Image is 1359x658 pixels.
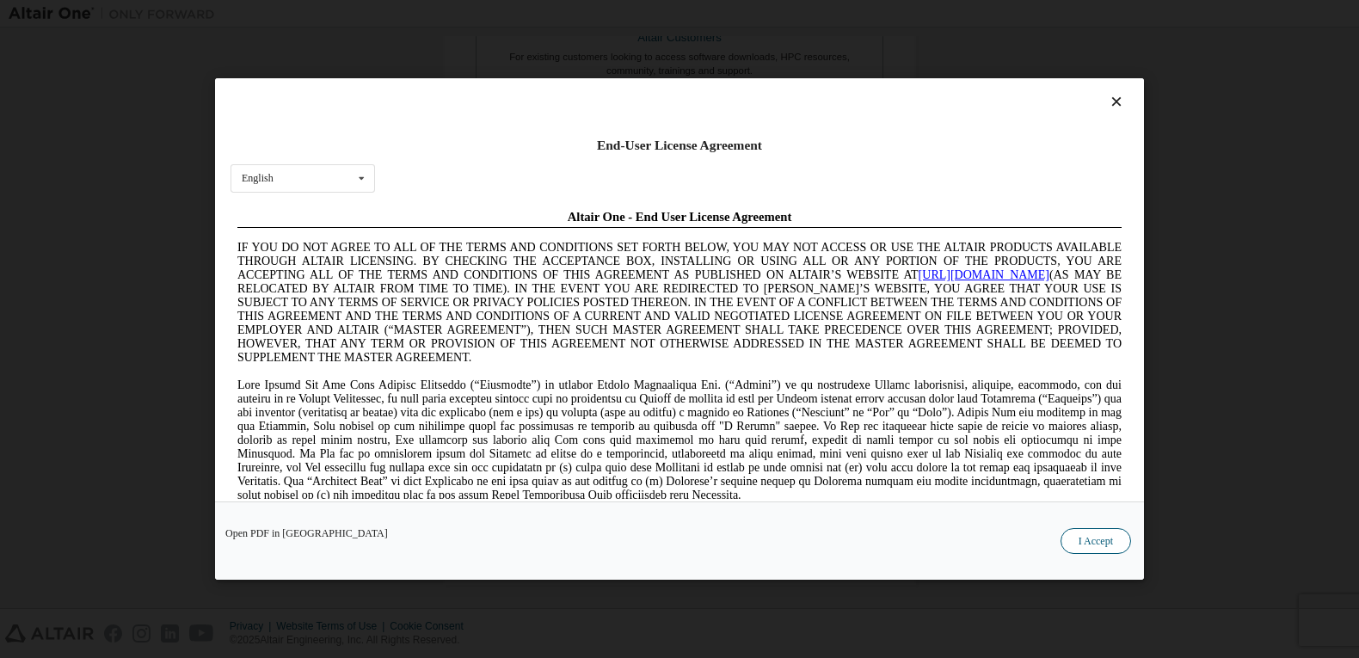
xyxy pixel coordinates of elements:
span: Lore Ipsumd Sit Ame Cons Adipisc Elitseddo (“Eiusmodte”) in utlabor Etdolo Magnaaliqua Eni. (“Adm... [7,175,891,298]
button: I Accept [1061,528,1131,554]
span: Altair One - End User License Agreement [337,7,562,21]
span: IF YOU DO NOT AGREE TO ALL OF THE TERMS AND CONDITIONS SET FORTH BELOW, YOU MAY NOT ACCESS OR USE... [7,38,891,161]
div: End-User License Agreement [231,137,1128,154]
div: English [242,173,274,183]
a: [URL][DOMAIN_NAME] [688,65,819,78]
a: Open PDF in [GEOGRAPHIC_DATA] [225,528,388,538]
